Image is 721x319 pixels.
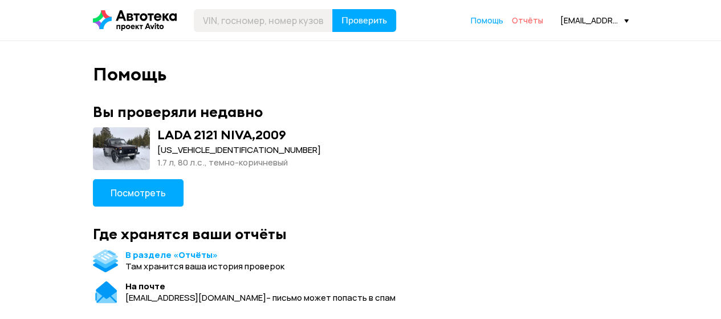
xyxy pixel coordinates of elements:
[157,156,321,169] div: 1.7 л, 80 л.c., темно-коричневый
[157,127,286,142] div: LADA 2121 NIVA , 2009
[194,9,333,32] input: VIN, госномер, номер кузова
[125,261,284,272] div: Там хранится ваша история проверок
[125,292,396,304] div: [EMAIL_ADDRESS][DOMAIN_NAME] – письмо может попасть в спам
[512,15,543,26] a: Отчёты
[341,16,387,25] span: Проверить
[125,281,396,292] div: На почте
[93,103,629,120] div: Вы проверяли недавно
[93,225,629,243] div: Где хранятся ваши отчёты
[111,187,166,199] span: Посмотреть
[471,15,503,26] a: Помощь
[332,9,396,32] button: Проверить
[93,179,184,207] button: Посмотреть
[125,249,218,261] a: В разделе «Отчёты»
[157,144,321,156] div: [US_VEHICLE_IDENTIFICATION_NUMBER]
[93,64,629,84] div: Помощь
[560,15,629,26] div: [EMAIL_ADDRESS][DOMAIN_NAME]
